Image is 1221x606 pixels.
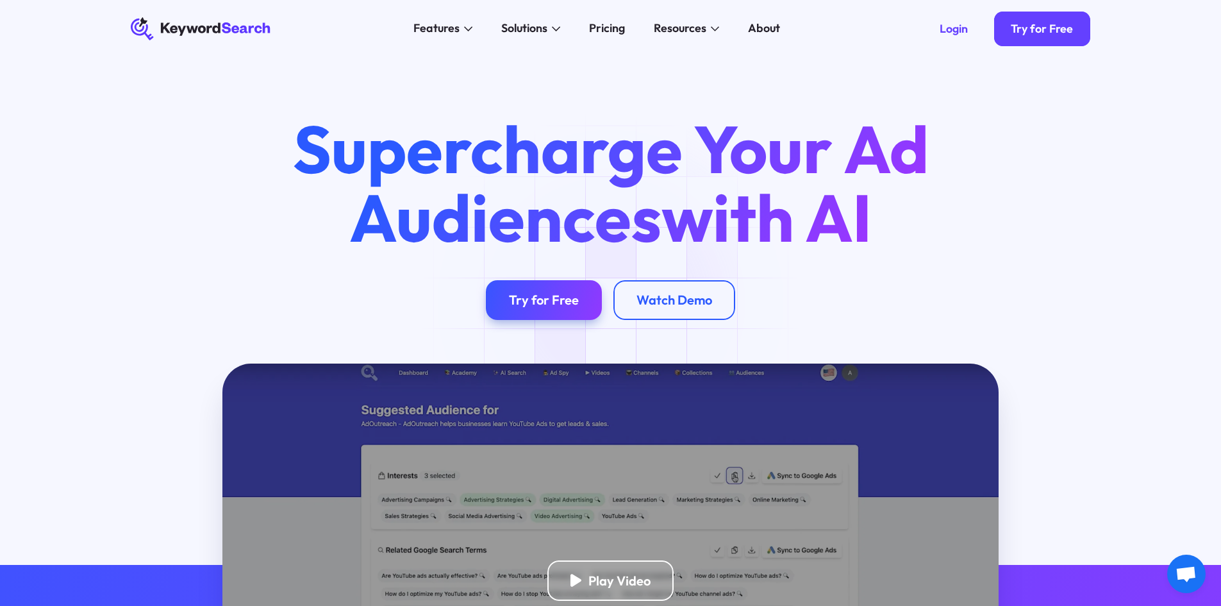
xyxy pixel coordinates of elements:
a: Try for Free [486,280,602,321]
h1: Supercharge Your Ad Audiences [265,115,955,251]
div: Login [940,22,968,36]
div: Try for Free [1011,22,1073,36]
div: Pricing [589,20,625,37]
div: Watch Demo [636,292,712,308]
a: Login [922,12,985,46]
div: Solutions [501,20,547,37]
div: Resources [654,20,706,37]
div: Play Video [588,573,651,589]
a: About [740,17,789,40]
div: About [748,20,780,37]
div: Features [413,20,460,37]
span: with AI [661,176,872,259]
a: Try for Free [994,12,1091,46]
div: Try for Free [509,292,579,308]
a: Pricing [581,17,634,40]
a: Open chat [1167,555,1206,593]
